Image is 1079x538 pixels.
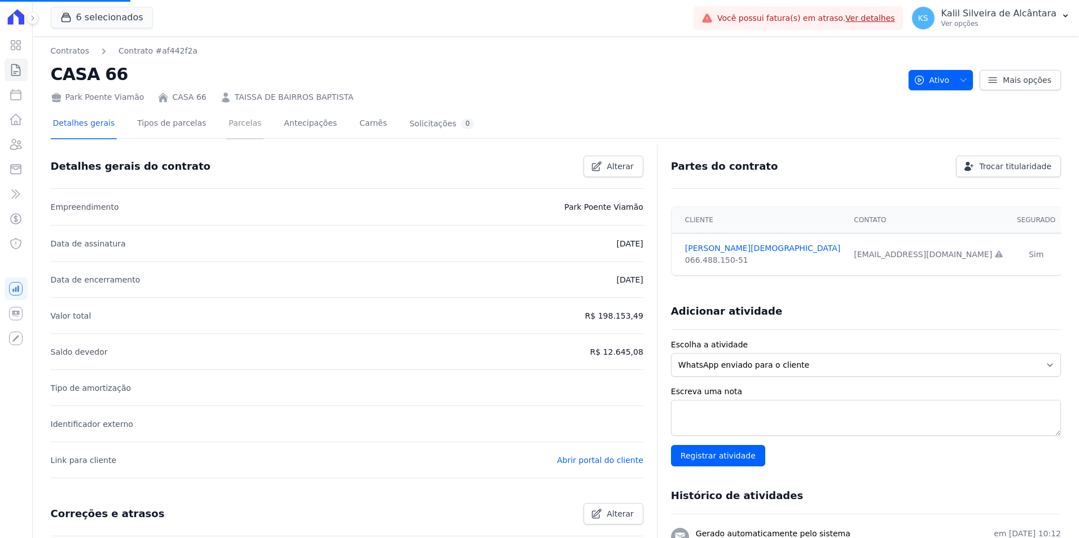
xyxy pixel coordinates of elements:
span: Ativo [914,70,950,90]
nav: Breadcrumb [51,45,900,57]
span: Você possui fatura(s) em atraso. [717,12,895,24]
h3: Partes do contrato [671,160,778,173]
p: Identificador externo [51,417,133,431]
a: Abrir portal do cliente [557,456,643,465]
h3: Correções e atrasos [51,507,165,521]
p: Valor total [51,309,91,323]
button: Ativo [909,70,973,90]
p: R$ 12.645,08 [590,345,643,359]
label: Escreva uma nota [671,386,1061,398]
p: [DATE] [616,237,643,250]
div: 066.488.150-51 [685,254,840,266]
a: CASA 66 [172,91,206,103]
button: 6 selecionados [51,7,153,28]
a: Antecipações [282,109,339,139]
a: Carnês [357,109,389,139]
a: Alterar [584,503,643,524]
a: Alterar [584,156,643,177]
a: Tipos de parcelas [135,109,208,139]
p: Saldo devedor [51,345,108,359]
h3: Detalhes gerais do contrato [51,160,210,173]
a: Contrato #af442f2a [119,45,198,57]
div: [EMAIL_ADDRESS][DOMAIN_NAME] [854,249,1003,261]
p: Empreendimento [51,200,119,214]
th: Cliente [672,207,847,233]
nav: Breadcrumb [51,45,198,57]
div: Park Poente Viamão [51,91,144,103]
a: TAISSA DE BAIRROS BAPTISTA [235,91,354,103]
th: Segurado [1010,207,1062,233]
label: Escolha a atividade [671,339,1061,351]
a: Mais opções [980,70,1061,90]
span: Alterar [607,508,634,519]
input: Registrar atividade [671,445,765,466]
a: Parcelas [226,109,264,139]
span: Trocar titularidade [979,161,1051,172]
p: Park Poente Viamão [564,200,643,214]
div: Solicitações [410,118,475,129]
div: 0 [461,118,475,129]
p: Data de encerramento [51,273,141,286]
p: Tipo de amortização [51,381,131,395]
a: Contratos [51,45,89,57]
a: Ver detalhes [845,14,895,23]
p: Data de assinatura [51,237,126,250]
a: [PERSON_NAME][DEMOGRAPHIC_DATA] [685,242,840,254]
p: R$ 198.153,49 [585,309,643,323]
a: Detalhes gerais [51,109,117,139]
span: Mais opções [1003,74,1051,86]
td: Sim [1010,233,1062,276]
a: Solicitações0 [407,109,477,139]
p: Ver opções [941,19,1056,28]
span: Alterar [607,161,634,172]
a: Trocar titularidade [956,156,1061,177]
h2: CASA 66 [51,61,900,87]
span: KS [918,14,928,22]
button: KS Kalil Silveira de Alcântara Ver opções [903,2,1079,34]
h3: Adicionar atividade [671,305,782,318]
p: [DATE] [616,273,643,286]
h3: Histórico de atividades [671,489,803,502]
th: Contato [847,207,1010,233]
p: Kalil Silveira de Alcântara [941,8,1056,19]
p: Link para cliente [51,453,116,467]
